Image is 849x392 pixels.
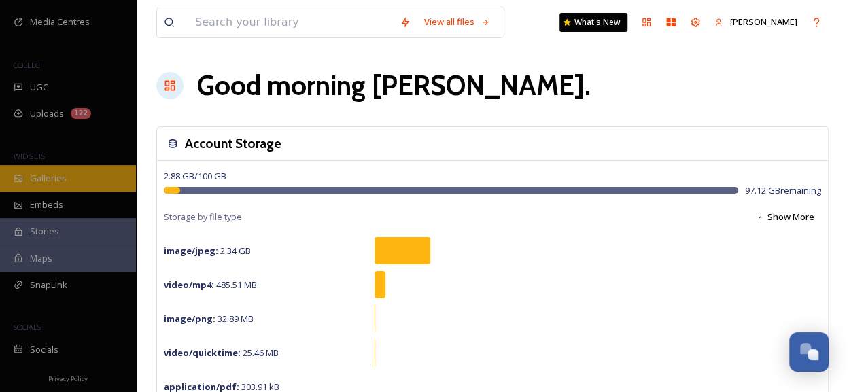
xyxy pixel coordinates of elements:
span: 25.46 MB [164,346,279,359]
span: 2.34 GB [164,245,251,257]
span: Stories [30,225,59,238]
span: Maps [30,252,52,265]
button: Show More [749,204,821,230]
strong: video/quicktime : [164,346,241,359]
span: 485.51 MB [164,279,257,291]
a: View all files [417,9,497,35]
a: What's New [559,13,627,32]
input: Search your library [188,7,393,37]
span: 2.88 GB / 100 GB [164,170,226,182]
a: [PERSON_NAME] [708,9,804,35]
span: Storage by file type [164,211,242,224]
span: COLLECT [14,60,43,70]
span: Socials [30,343,58,356]
span: SOCIALS [14,322,41,332]
span: UGC [30,81,48,94]
span: SnapLink [30,279,67,291]
button: Open Chat [789,332,829,372]
span: Uploads [30,107,64,120]
span: 32.89 MB [164,313,254,325]
span: 97.12 GB remaining [745,184,821,197]
span: WIDGETS [14,151,45,161]
h1: Good morning [PERSON_NAME] . [197,65,591,106]
h3: Account Storage [185,134,281,154]
strong: image/jpeg : [164,245,218,257]
strong: video/mp4 : [164,279,214,291]
div: 122 [71,108,91,119]
strong: image/png : [164,313,215,325]
span: Media Centres [30,16,90,29]
span: Galleries [30,172,67,185]
a: Privacy Policy [48,370,88,386]
span: Privacy Policy [48,374,88,383]
span: Embeds [30,198,63,211]
span: [PERSON_NAME] [730,16,797,28]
